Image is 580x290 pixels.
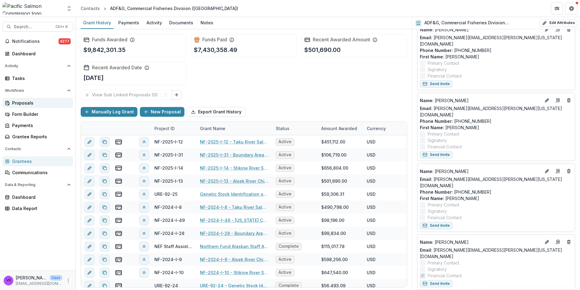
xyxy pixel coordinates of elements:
div: Amount Awarded [318,122,363,135]
button: Duplicate proposal [100,242,110,251]
span: Financial Contact [428,143,462,150]
span: Active [278,257,292,262]
div: NF-2024-I-49 [154,217,185,223]
div: Currency [363,122,409,135]
span: First Name : [420,54,444,59]
div: Payments [116,18,142,27]
button: Edit [543,238,551,246]
button: Duplicate proposal [100,268,110,278]
div: USD [367,230,376,236]
span: Phone Number : [420,189,453,195]
span: Name : [420,98,433,103]
div: Communications [12,169,68,176]
button: View linked parent [139,242,149,251]
div: URE-92-25 [154,191,177,197]
button: Edit [543,167,551,175]
div: NF-2025-I-13 [154,178,183,184]
p: $9,842,301.35 [83,45,126,54]
div: USD [367,191,376,197]
a: Go to contact [553,25,563,34]
span: Financial Contact [428,73,462,79]
button: Deletes [565,167,572,175]
button: edit [85,202,94,212]
a: Form Builder [2,109,73,119]
button: Send Invite [420,80,453,88]
span: Phone Number : [420,48,453,53]
button: Duplicate proposal [100,150,110,160]
div: Grant History [81,18,113,27]
h2: Funds Awarded [92,37,127,43]
div: Contacts [81,5,100,12]
div: NF-2025-I-14 [154,165,183,171]
a: Notes [198,17,216,29]
span: Complete [278,244,299,249]
span: Active [278,178,292,184]
a: Genetic Stock Identification of Chinook Salmon in Alaskan Test Fisheries, 2025 [200,191,268,197]
button: Open Activity [2,61,73,71]
div: USD [367,165,376,171]
span: Financial Contact [428,214,462,221]
p: [PERSON_NAME] [420,124,572,131]
div: Ctrl + K [54,23,69,30]
div: $99,834.00 [321,230,346,236]
p: User [50,275,62,281]
div: $106,719.00 [321,152,346,158]
button: edit [85,255,94,264]
button: view-payments [115,282,122,289]
a: NF-2025-I-13 - Alsek River Chinook and Sockeye Salmon Stock Assessment [200,178,268,184]
button: Notifications4277 [2,36,73,46]
button: Duplicate proposal [100,163,110,173]
div: NF-2024-I-10 [154,269,184,276]
div: USD [367,178,376,184]
div: USD [367,256,376,263]
div: NF-2025-I-31 [154,152,183,158]
div: Grant Name [196,122,272,135]
button: View linked parent [139,150,149,160]
div: Tasks [12,75,68,81]
div: Activity [144,18,164,27]
p: [PERSON_NAME] [420,239,541,245]
button: View linked parent [139,268,149,278]
div: Proposals [12,100,68,106]
div: $501,690.00 [321,178,347,184]
button: View Sub Linked Proposals (0) [81,90,172,100]
span: Complete [278,283,299,288]
div: USD [367,269,376,276]
p: $501,690.00 [304,45,341,54]
a: Go to contact [553,237,563,247]
button: New Proposal [140,107,184,117]
span: Email: [420,106,432,111]
button: Partners [551,2,563,15]
div: $451,112.00 [321,139,345,145]
div: Data Report [12,205,68,212]
span: 4277 [59,38,71,44]
div: Project ID [151,125,178,132]
button: Export Grant History [187,107,245,117]
button: edit [85,137,94,147]
p: [PHONE_NUMBER] [420,189,572,195]
button: View linked parent [139,163,149,173]
a: Grantee Reports [2,132,73,142]
button: Open entity switcher [65,2,73,15]
span: Contacts [5,147,65,151]
div: USD [367,282,376,289]
button: Edit Attributes [539,19,578,27]
p: [PERSON_NAME] [420,26,541,33]
a: Grantees [2,156,73,166]
span: Active [278,192,292,197]
button: Deletes [565,97,572,104]
div: ADF&G, Commercial Fisheries Division ([GEOGRAPHIC_DATA]) [110,5,238,12]
div: Notes [198,18,216,27]
div: $598,256.00 [321,256,348,263]
span: Data & Reporting [5,183,65,187]
div: Form Builder [12,111,68,117]
button: edit [85,229,94,238]
h2: Recent Awarded Amount [313,37,370,43]
button: edit [85,216,94,225]
span: Primary Contact [428,131,459,137]
div: $59,306.31 [321,191,344,197]
button: view-payments [115,164,122,172]
a: NF-2025-I-14 - Stikine River Salmon Stock Assessment [200,165,268,171]
div: Status [272,122,318,135]
button: edit [85,163,94,173]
